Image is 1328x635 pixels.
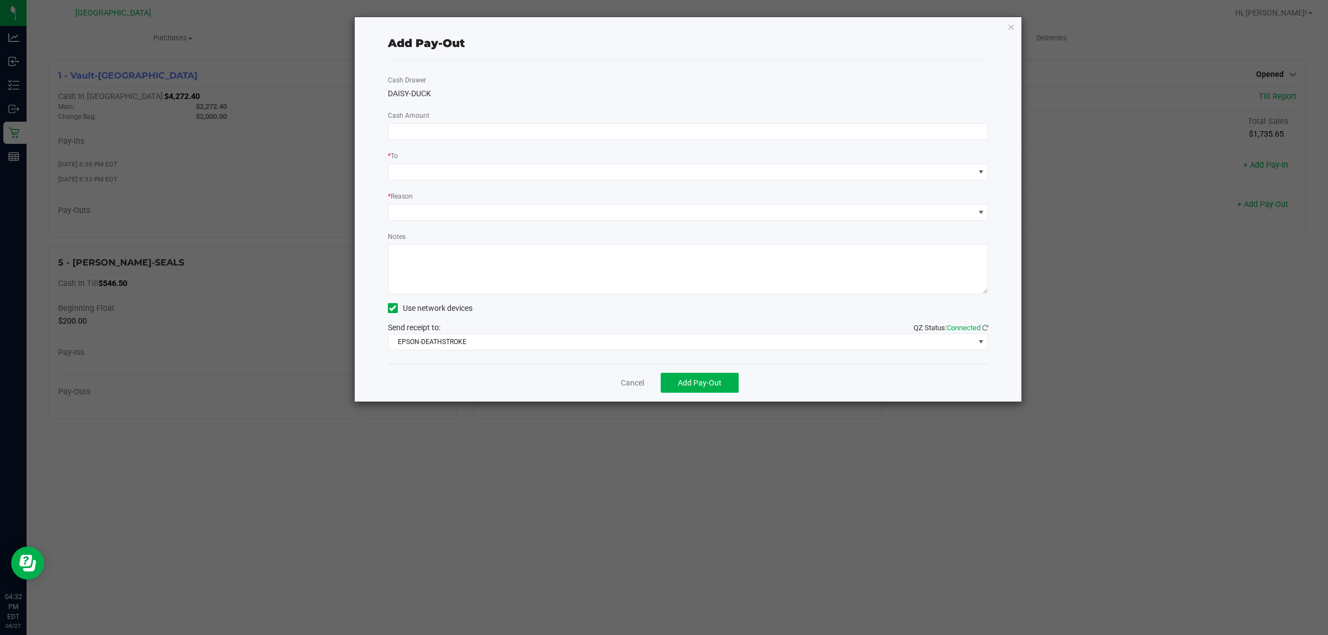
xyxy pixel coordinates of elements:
[11,546,44,580] iframe: Resource center
[678,378,722,387] span: Add Pay-Out
[388,334,974,350] span: EPSON-DEATHSTROKE
[388,35,465,51] div: Add Pay-Out
[388,232,406,242] label: Notes
[388,112,429,119] span: Cash Amount
[621,377,644,389] a: Cancel
[388,151,398,161] label: To
[947,324,981,332] span: Connected
[388,88,989,100] div: DAISY-DUCK
[914,324,988,332] span: QZ Status:
[661,373,739,393] button: Add Pay-Out
[388,75,426,85] label: Cash Drawer
[388,323,440,332] span: Send receipt to:
[388,303,473,314] label: Use network devices
[388,191,413,201] label: Reason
